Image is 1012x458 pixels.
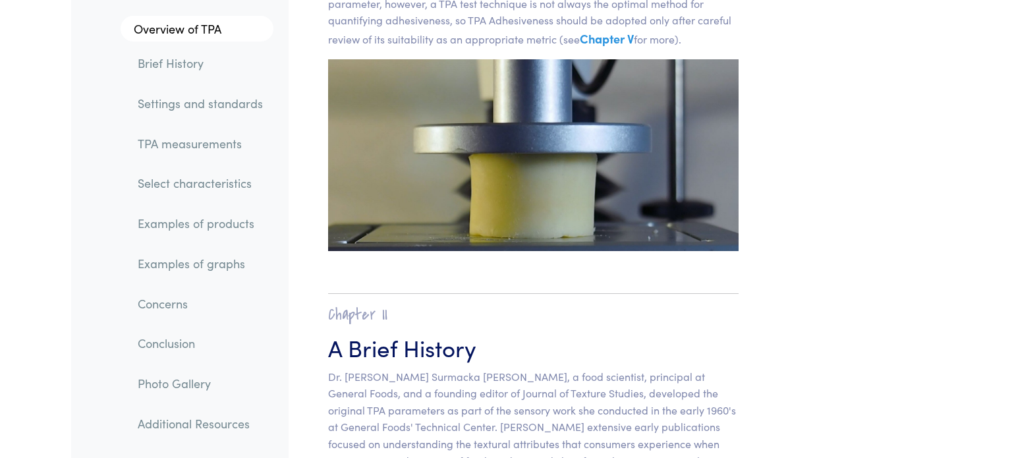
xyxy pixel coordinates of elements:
a: Concerns [127,289,273,319]
img: cheese, precompression [328,59,739,252]
h3: A Brief History [328,331,739,363]
a: Select characteristics [127,169,273,199]
a: Conclusion [127,329,273,359]
a: Examples of products [127,209,273,239]
a: Additional Resources [127,409,273,439]
a: Overview of TPA [121,16,273,42]
h2: Chapter II [328,304,739,325]
a: Brief History [127,49,273,79]
a: Examples of graphs [127,248,273,279]
a: Chapter V [580,30,634,47]
a: Settings and standards [127,88,273,119]
a: Photo Gallery [127,368,273,399]
a: TPA measurements [127,129,273,159]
